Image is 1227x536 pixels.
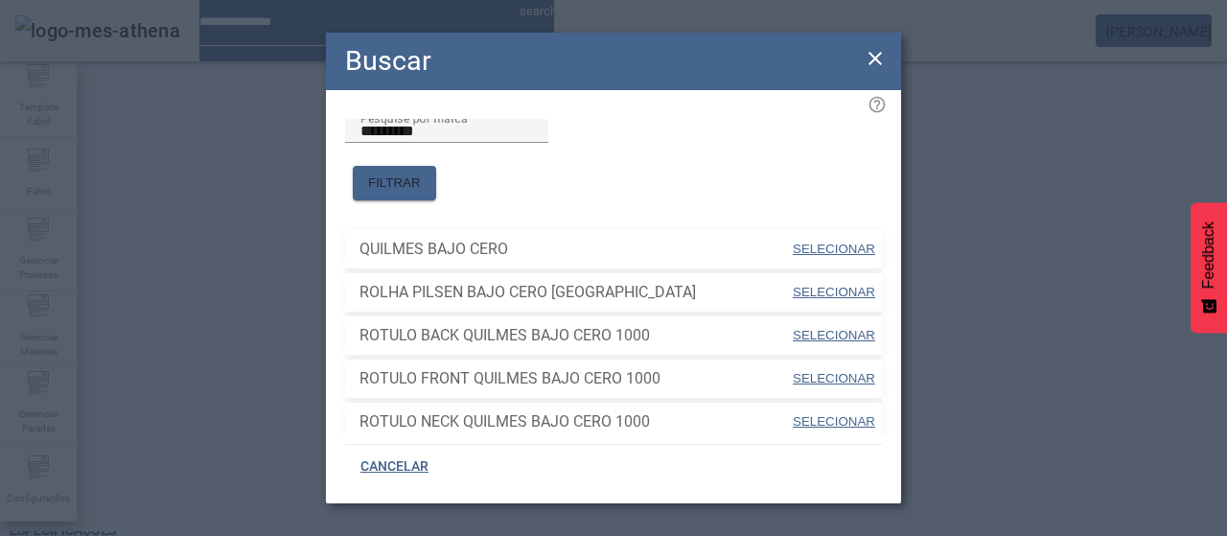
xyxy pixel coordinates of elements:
button: Feedback - Mostrar pesquisa [1191,202,1227,333]
span: FILTRAR [368,174,421,193]
button: SELECIONAR [791,232,877,267]
span: ROTULO NECK QUILMES BAJO CERO 1000 [359,410,791,433]
button: SELECIONAR [791,405,877,439]
span: QUILMES BAJO CERO [359,238,791,261]
span: SELECIONAR [793,371,875,385]
span: ROTULO BACK QUILMES BAJO CERO 1000 [359,324,791,347]
button: SELECIONAR [791,318,877,353]
span: Feedback [1200,221,1217,289]
button: SELECIONAR [791,361,877,396]
span: CANCELAR [360,457,428,477]
span: SELECIONAR [793,285,875,299]
span: SELECIONAR [793,414,875,429]
span: ROLHA PILSEN BAJO CERO [GEOGRAPHIC_DATA] [359,281,791,304]
button: SELECIONAR [791,275,877,310]
button: CANCELAR [345,450,444,484]
span: SELECIONAR [793,328,875,342]
button: FILTRAR [353,166,436,200]
span: ROTULO FRONT QUILMES BAJO CERO 1000 [359,367,791,390]
span: SELECIONAR [793,242,875,256]
mat-label: Pesquise por marca [360,111,468,125]
h2: Buscar [345,40,431,82]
